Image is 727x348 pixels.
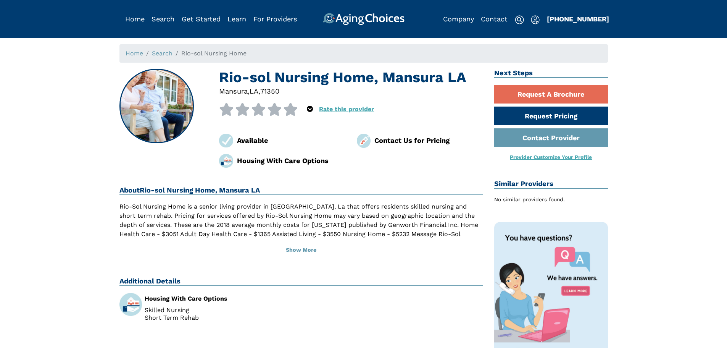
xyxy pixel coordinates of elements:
a: Contact [481,15,508,23]
a: Home [126,50,143,57]
span: Mansura [219,87,248,95]
a: Request Pricing [494,107,608,125]
a: Provider Customize Your Profile [510,154,592,160]
span: Rio-sol Nursing Home [181,50,247,57]
a: Request A Brochure [494,85,608,104]
div: Housing With Care Options [237,155,345,166]
span: , [258,87,260,95]
div: Popover trigger [152,13,174,25]
li: Short Term Rehab [145,315,295,321]
a: [PHONE_NUMBER] [547,15,609,23]
button: Show More [119,242,483,259]
span: , [248,87,250,95]
div: No similar providers found. [494,196,608,204]
div: Popover trigger [307,103,313,116]
img: Rio-sol Nursing Home, Mansura LA [120,70,193,143]
h2: Next Steps [494,69,608,78]
a: For Providers [253,15,297,23]
h2: Additional Details [119,277,483,286]
a: Contact Provider [494,128,608,147]
h2: Similar Providers [494,180,608,189]
a: Learn [227,15,246,23]
div: Popover trigger [531,13,540,25]
li: Skilled Nursing [145,307,295,313]
h2: About Rio-sol Nursing Home, Mansura LA [119,186,483,195]
img: user-icon.svg [531,15,540,24]
div: 71350 [260,86,279,96]
span: LA [250,87,258,95]
div: Available [237,135,345,146]
a: Rate this provider [319,105,374,113]
a: Company [443,15,474,23]
p: Rio-Sol Nursing Home is a senior living provider in [GEOGRAPHIC_DATA], La that offers residents s... [119,202,483,248]
div: Contact Us for Pricing [374,135,483,146]
a: Home [125,15,145,23]
a: Search [152,50,172,57]
a: Search [152,15,174,23]
img: search-icon.svg [515,15,524,24]
a: Get Started [182,15,221,23]
img: AgingChoices [322,13,404,25]
nav: breadcrumb [119,44,608,63]
div: Housing With Care Options [145,296,295,302]
h1: Rio-sol Nursing Home, Mansura LA [219,69,483,86]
